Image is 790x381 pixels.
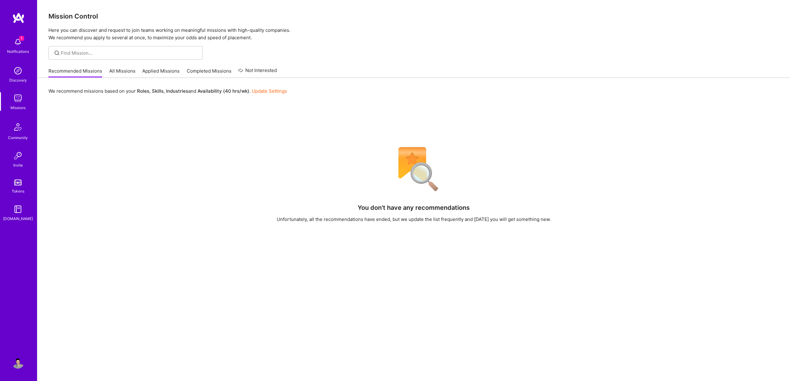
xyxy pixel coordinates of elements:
img: User Avatar [12,356,24,369]
a: All Missions [109,68,135,78]
img: Community [10,120,25,134]
img: logo [12,12,25,23]
div: Community [8,134,28,141]
b: Skills [152,88,164,94]
b: Availability (40 hrs/wk) [197,88,249,94]
span: 1 [19,36,24,41]
img: bell [12,36,24,48]
b: Industries [166,88,188,94]
img: guide book [12,203,24,215]
i: icon SearchGrey [53,49,60,57]
div: Notifications [7,48,29,55]
div: Tokens [12,188,24,194]
a: Completed Missions [187,68,231,78]
img: teamwork [12,92,24,104]
a: Update Settings [252,88,287,94]
a: Recommended Missions [48,68,102,78]
img: Invite [12,150,24,162]
div: Discovery [9,77,27,83]
h3: Mission Control [48,12,779,20]
a: User Avatar [10,356,26,369]
b: Roles [137,88,149,94]
div: Unfortunately, all the recommendations have ended, but we update the list frequently and [DATE] y... [277,216,551,222]
h4: You don't have any recommendations [358,204,470,211]
div: Missions [10,104,26,111]
img: tokens [14,180,22,185]
a: Applied Missions [142,68,180,78]
a: Not Interested [238,67,277,78]
p: Here you can discover and request to join teams working on meaningful missions with high-quality ... [48,27,779,41]
div: Invite [13,162,23,168]
div: [DOMAIN_NAME] [3,215,33,222]
p: We recommend missions based on your , , and . [48,88,287,94]
img: No Results [388,143,440,196]
img: discovery [12,65,24,77]
input: Find Mission... [61,50,198,56]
